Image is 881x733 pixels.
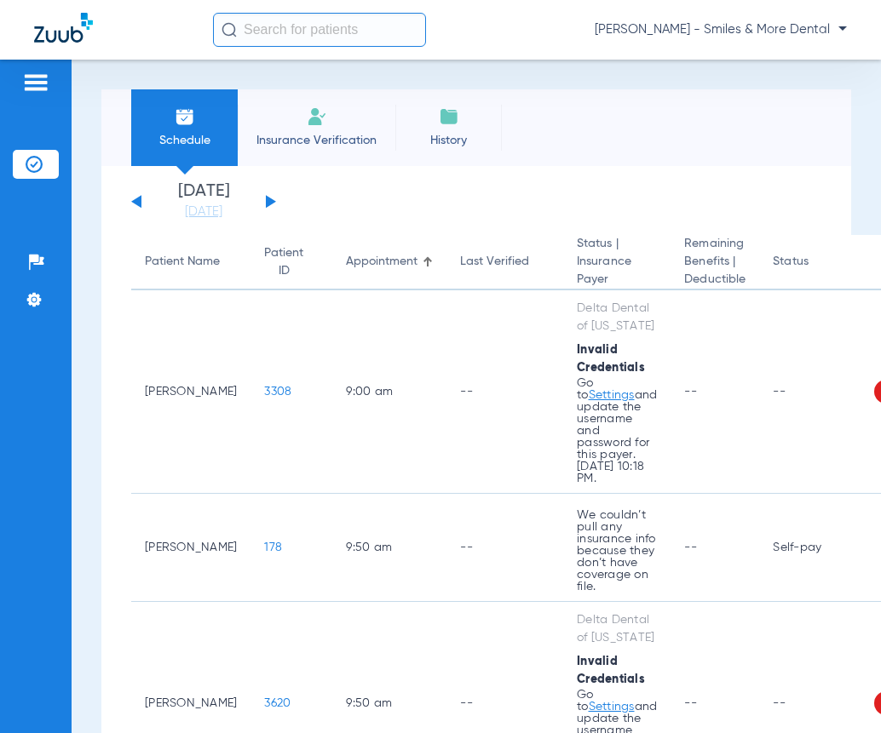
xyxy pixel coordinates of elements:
[684,271,746,289] span: Deductible
[34,13,93,43] img: Zuub Logo
[153,183,255,220] li: [DATE]
[250,132,383,149] span: Insurance Verification
[684,697,697,709] span: --
[153,203,255,220] a: [DATE]
[264,244,319,280] div: Patient ID
[595,21,847,38] span: [PERSON_NAME] - Smiles & More Dental
[145,253,237,271] div: Patient Name
[577,300,657,335] div: Delta Dental of [US_STATE]
[446,290,563,494] td: --
[175,106,195,127] img: Schedule
[577,509,657,593] p: We couldn’t pull any insurance info because they don’t have coverage on file.
[213,13,426,47] input: Search for patients
[222,22,237,37] img: Search Icon
[671,235,759,290] th: Remaining Benefits |
[759,235,874,290] th: Status
[145,253,220,271] div: Patient Name
[439,106,459,127] img: History
[577,253,657,289] span: Insurance Payer
[759,290,874,494] td: --
[577,377,657,484] p: Go to and update the username and password for this payer. [DATE] 10:18 PM.
[131,290,250,494] td: [PERSON_NAME]
[264,697,291,709] span: 3620
[264,244,303,280] div: Patient ID
[131,494,250,602] td: [PERSON_NAME]
[460,253,529,271] div: Last Verified
[264,386,291,398] span: 3308
[22,72,49,93] img: hamburger-icon
[589,701,635,713] a: Settings
[332,494,446,602] td: 9:50 AM
[563,235,671,290] th: Status |
[589,389,635,401] a: Settings
[577,656,645,685] span: Invalid Credentials
[684,386,697,398] span: --
[577,344,645,374] span: Invalid Credentials
[346,253,417,271] div: Appointment
[332,290,446,494] td: 9:00 AM
[307,106,327,127] img: Manual Insurance Verification
[684,541,697,553] span: --
[144,132,225,149] span: Schedule
[264,541,282,553] span: 178
[446,494,563,602] td: --
[408,132,489,149] span: History
[460,253,550,271] div: Last Verified
[346,253,433,271] div: Appointment
[577,611,657,647] div: Delta Dental of [US_STATE]
[759,494,874,602] td: Self-pay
